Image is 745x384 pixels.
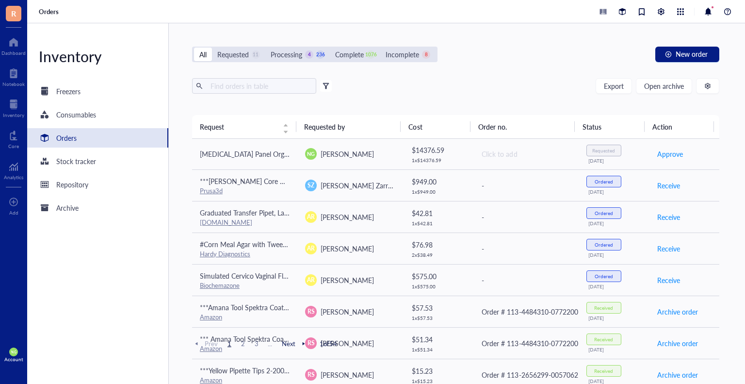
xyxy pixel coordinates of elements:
span: [PERSON_NAME] [321,212,374,222]
div: $ 949.00 [412,176,466,187]
span: Approve [657,149,683,159]
span: RS [308,307,315,316]
div: Account [4,356,23,362]
span: Open archive [644,82,684,90]
span: Simulated Cervico Vaginal Fluid [200,271,292,281]
td: - [473,233,578,264]
a: [DOMAIN_NAME] [200,217,252,227]
span: Receive [657,275,680,285]
div: Received [594,305,613,311]
span: AR [307,244,315,253]
div: 1 x $ 57.53 [412,315,466,321]
div: Incomplete [386,49,419,60]
div: [DATE] [588,189,641,195]
span: SZ [308,181,314,190]
a: Consumables [27,105,168,124]
div: Add [9,210,18,216]
div: Freezers [56,86,81,97]
a: Dashboard [1,34,26,56]
span: ***Yellow Pipette Tips 2-200ul without filter [200,366,330,375]
span: ... [264,339,276,348]
div: 1 x $ 51.34 [412,347,466,352]
span: [PERSON_NAME] [321,244,374,253]
th: Request [192,115,296,138]
div: Inventory [27,47,168,66]
td: - [473,264,578,296]
span: [PERSON_NAME] [321,275,374,285]
span: Receive [657,243,680,254]
span: RS [308,370,315,379]
div: Click to add [482,149,570,159]
div: 11 [252,50,260,59]
a: Stock tracker [27,151,168,171]
span: 3 [251,339,262,348]
div: $ 15.23 [412,366,466,376]
span: [PERSON_NAME] [321,307,374,317]
div: 8 [422,50,430,59]
button: Approve [657,146,683,162]
span: Request [200,121,277,132]
div: 1 x $ 14376.59 [412,157,466,163]
div: $ 575.00 [412,271,466,282]
button: Archive order [657,335,698,351]
div: [DATE] [588,378,641,384]
th: Order no. [470,115,575,138]
div: [DATE] [588,315,641,321]
div: Order # 113-2656299-0057062 [482,369,570,380]
a: Amazon [200,344,222,353]
div: Requested [592,148,615,153]
td: Order # 113-4484310-0772200 [473,327,578,359]
div: $ 57.53 [412,302,466,313]
div: Dashboard [1,50,26,56]
span: 2 [237,339,249,348]
button: New order [655,47,719,62]
button: Receive [657,209,680,225]
td: Order # 113-4484310-0772200 [473,296,578,327]
div: Repository [56,179,88,190]
span: Prev [192,339,218,348]
div: 4 [305,50,313,59]
span: #Corn Meal Agar with Tween® 80 Plate, Deep Fill [200,239,348,249]
th: Requested by [296,115,401,138]
td: Click to add [473,139,578,170]
span: ***Amana Tool Spektra Coated Solid Carbide CNC Spiral Single O-Flute Router Bit for Plastic Cutti... [200,302,743,312]
div: 2 x $ 38.49 [412,252,466,258]
button: Archive order [657,367,698,383]
th: Status [575,115,645,138]
div: 1 x $ 15.23 [412,378,466,384]
div: Orders [56,133,77,143]
div: Complete [335,49,364,60]
div: $ 51.34 [412,334,466,345]
div: $ 14376.59 [412,145,466,155]
span: Archive order [657,338,698,349]
span: R [11,7,16,19]
button: Receive [657,272,680,288]
div: $ 76.98 [412,239,466,250]
span: Receive [657,180,680,191]
div: Notebook [2,81,25,87]
a: Analytics [4,159,23,180]
a: Biochemazone [200,281,240,290]
div: segmented control [192,47,437,62]
a: Repository [27,175,168,194]
button: Receive [657,241,680,256]
div: [DATE] [588,158,641,164]
div: Processing [271,49,302,60]
div: - [482,243,570,254]
a: Prusa3d [200,186,223,195]
span: NG [11,350,16,354]
div: Order # 113-4484310-0772200 [482,338,570,349]
span: NG [307,150,315,158]
div: Received [594,368,613,374]
span: Archive order [657,306,698,317]
span: RS [308,339,315,348]
span: [PERSON_NAME] Zarrandikoetxea [321,181,424,190]
div: Consumables [56,109,96,120]
div: Ordered [595,179,613,184]
div: Ordered [595,242,613,248]
a: Notebook [2,66,25,87]
a: Archive [27,198,168,217]
th: Cost [401,115,470,138]
a: Amazon [200,312,222,321]
span: New order [676,50,708,58]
